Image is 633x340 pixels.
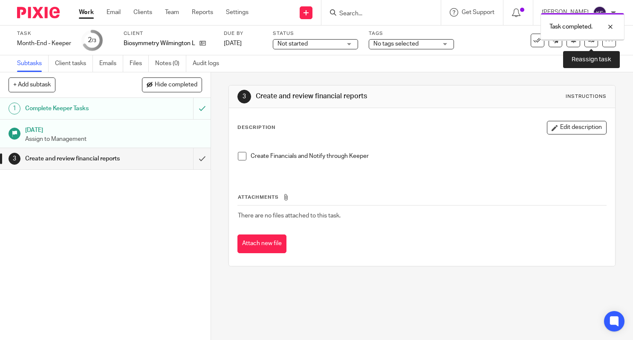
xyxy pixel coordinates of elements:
button: Attach new file [237,234,286,254]
span: Not started [277,41,308,47]
img: Pixie [17,7,60,18]
div: Instructions [566,93,607,100]
a: Reports [192,8,213,17]
img: svg%3E [593,6,607,20]
h1: Create and review financial reports [256,92,440,101]
div: 1 [9,103,20,114]
div: 3 [9,153,20,165]
span: Attachments [238,195,279,200]
div: 2 [88,35,96,45]
a: Clients [133,8,152,17]
h1: Complete Keeper Tasks [25,102,132,115]
span: No tags selected [373,41,419,47]
a: Settings [226,8,249,17]
a: Notes (0) [155,55,186,72]
label: Status [273,30,358,37]
button: Edit description [547,121,607,134]
div: 3 [237,90,251,103]
button: + Add subtask [9,77,55,92]
a: Email [107,8,121,17]
p: Task completed. [549,23,593,31]
p: Description [237,124,275,131]
a: Files [130,55,149,72]
label: Due by [224,30,262,37]
p: Assign to Management [25,135,202,143]
h1: Create and review financial reports [25,152,132,165]
p: Create Financials and Notify through Keeper [251,152,606,160]
a: Client tasks [55,55,93,72]
small: /3 [92,38,96,43]
a: Team [165,8,179,17]
h1: [DATE] [25,124,202,134]
span: Hide completed [155,82,197,89]
span: There are no files attached to this task. [238,213,341,219]
a: Work [79,8,94,17]
a: Audit logs [193,55,225,72]
a: Emails [99,55,123,72]
button: Hide completed [142,77,202,92]
a: Subtasks [17,55,49,72]
label: Task [17,30,71,37]
label: Client [124,30,213,37]
span: [DATE] [224,40,242,46]
div: Month-End - Keeper [17,39,71,48]
p: Biosymmetry Wilmington LLC [124,39,195,48]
